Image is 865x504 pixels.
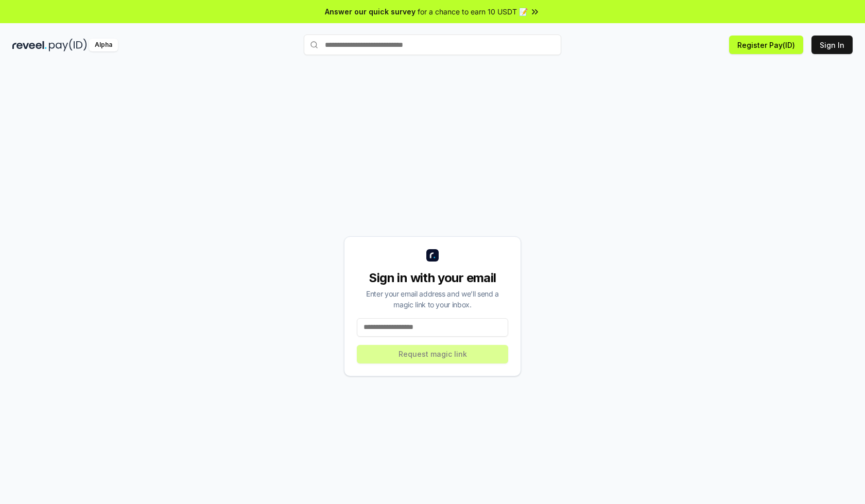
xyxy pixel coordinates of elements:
span: for a chance to earn 10 USDT 📝 [418,6,528,17]
button: Sign In [811,36,853,54]
img: pay_id [49,39,87,51]
div: Sign in with your email [357,270,508,286]
img: reveel_dark [12,39,47,51]
span: Answer our quick survey [325,6,416,17]
div: Enter your email address and we’ll send a magic link to your inbox. [357,288,508,310]
img: logo_small [426,249,439,262]
div: Alpha [89,39,118,51]
button: Register Pay(ID) [729,36,803,54]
